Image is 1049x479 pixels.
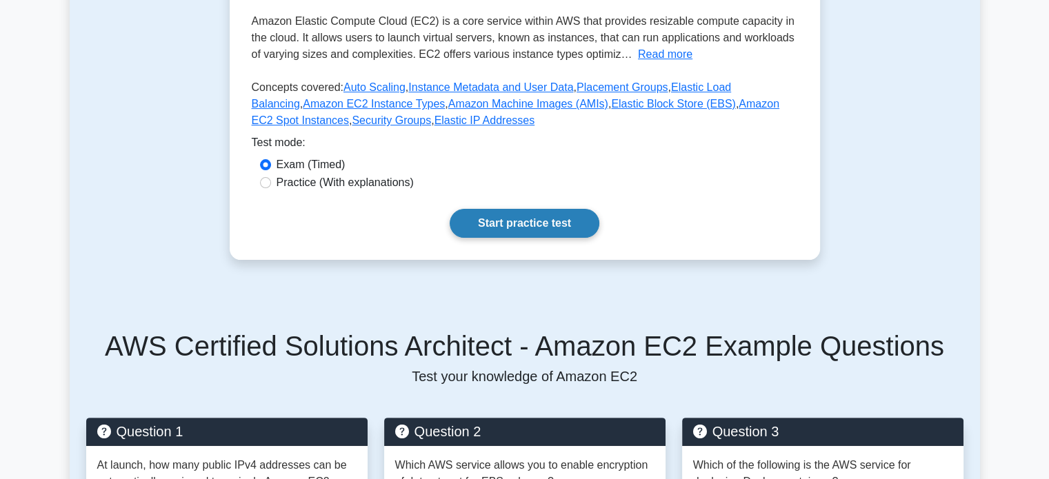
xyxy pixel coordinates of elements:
a: Amazon EC2 Instance Types [303,98,445,110]
p: Test your knowledge of Amazon EC2 [86,368,963,385]
h5: Question 1 [97,423,357,440]
a: Elastic IP Addresses [434,114,535,126]
a: Placement Groups [577,81,668,93]
h5: Question 2 [395,423,655,440]
span: Amazon Elastic Compute Cloud (EC2) is a core service within AWS that provides resizable compute c... [252,15,795,60]
a: Security Groups [352,114,431,126]
label: Practice (With explanations) [277,174,414,191]
a: Start practice test [450,209,599,238]
h5: AWS Certified Solutions Architect - Amazon EC2 Example Questions [86,329,963,363]
div: Test mode: [252,134,798,156]
button: Read more [638,46,692,63]
a: Amazon Machine Images (AMIs) [448,98,608,110]
p: Concepts covered: , , , , , , , , , [252,79,798,134]
a: Auto Scaling [343,81,406,93]
h5: Question 3 [693,423,952,440]
a: Elastic Block Store (EBS) [611,98,736,110]
a: Instance Metadata and User Data [408,81,573,93]
label: Exam (Timed) [277,156,346,173]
